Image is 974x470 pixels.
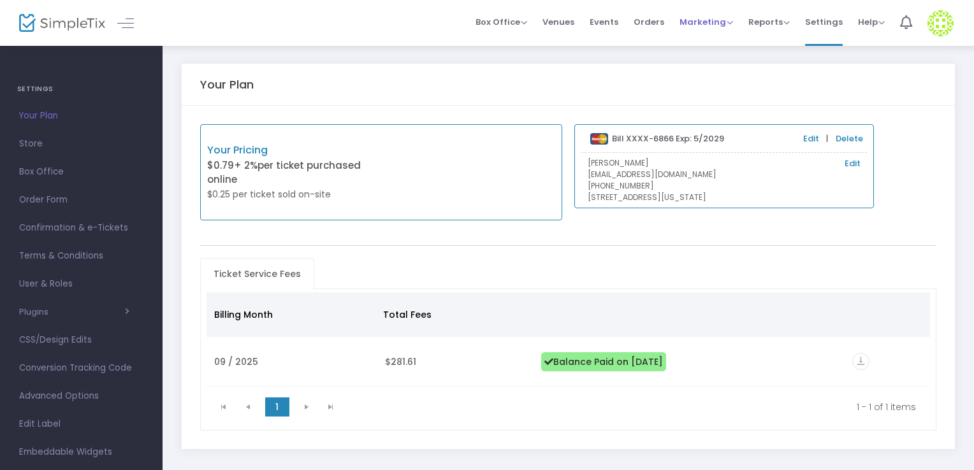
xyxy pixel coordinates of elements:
th: Total Fees [375,292,530,337]
span: CSS/Design Edits [19,332,143,348]
a: Edit [803,132,819,145]
span: Terms & Conditions [19,248,143,264]
p: [PERSON_NAME] [588,157,861,169]
button: Plugins [19,307,129,317]
img: mastercard.png [590,133,609,145]
span: Box Office [19,164,143,180]
span: Ticket Service Fees [206,264,309,284]
h5: Your Plan [200,78,254,92]
span: | [823,132,831,145]
span: $281.61 [385,355,416,368]
span: Orders [634,6,664,38]
a: Edit [845,157,861,170]
p: $0.79 per ticket purchased online [207,159,381,187]
i: vertical_align_bottom [852,353,869,370]
span: Events [590,6,618,38]
b: Bill XXXX-6866 Exp: 5/2029 [612,132,724,145]
p: [EMAIL_ADDRESS][DOMAIN_NAME] [588,169,861,180]
p: Your Pricing [207,143,381,158]
span: Conversion Tracking Code [19,360,143,376]
span: Box Office [476,16,527,28]
span: Store [19,136,143,152]
th: Billing Month [207,292,376,337]
span: Order Form [19,192,143,208]
span: Edit Label [19,416,143,432]
div: Data table [207,292,931,387]
a: Delete [836,132,863,145]
span: Venues [542,6,574,38]
span: Page 1 [265,397,289,417]
span: Confirmation & e-Tickets [19,220,143,236]
span: Reports [748,16,790,28]
kendo-pager-info: 1 - 1 of 1 items [352,401,917,413]
p: [STREET_ADDRESS][US_STATE] [588,192,861,203]
p: $0.25 per ticket sold on-site [207,188,381,201]
span: Embeddable Widgets [19,444,143,460]
a: vertical_align_bottom [852,357,869,369]
span: Settings [805,6,843,38]
span: Help [858,16,885,28]
span: Advanced Options [19,388,143,404]
span: Balance Paid on [DATE] [541,352,666,371]
span: User & Roles [19,276,143,292]
span: Your Plan [19,108,143,124]
span: 09 / 2025 [214,355,258,368]
p: [PHONE_NUMBER] [588,180,861,192]
span: + 2% [234,159,258,172]
h4: SETTINGS [17,76,145,102]
span: Marketing [680,16,733,28]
